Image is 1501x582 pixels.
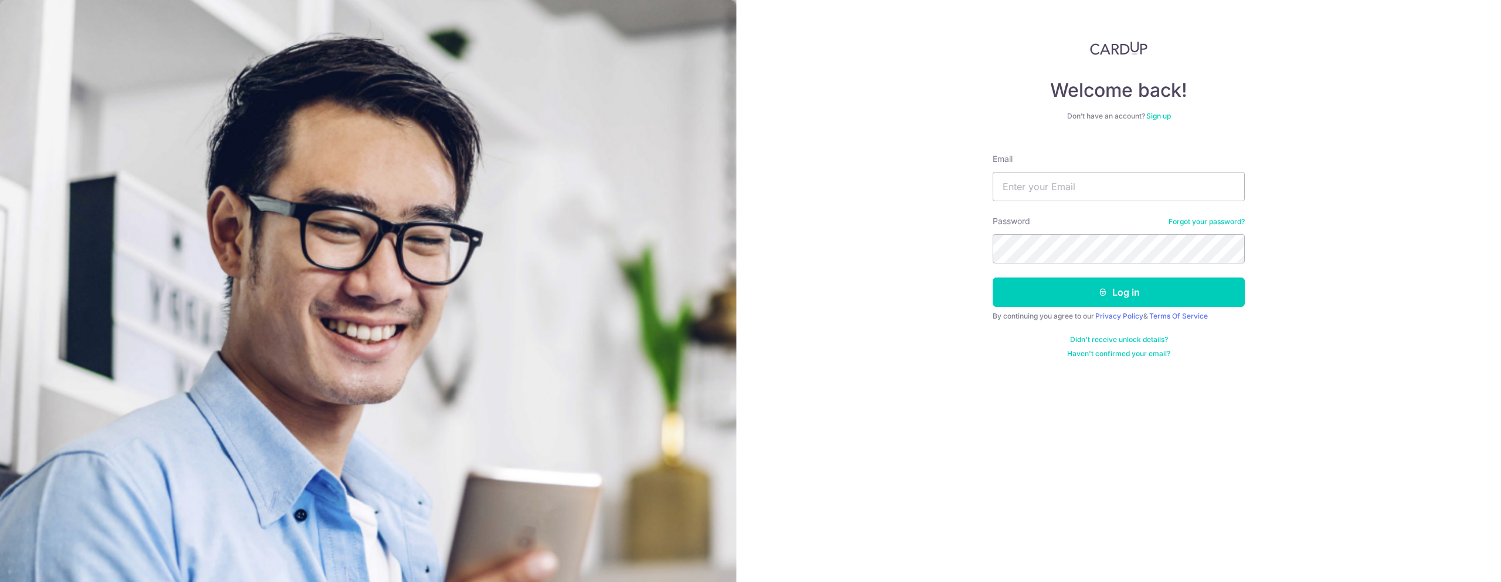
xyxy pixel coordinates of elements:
[993,79,1245,102] h4: Welcome back!
[1146,111,1171,120] a: Sign up
[1095,312,1143,320] a: Privacy Policy
[993,312,1245,321] div: By continuing you agree to our &
[993,278,1245,307] button: Log in
[1067,349,1170,358] a: Haven't confirmed your email?
[993,153,1013,165] label: Email
[1149,312,1208,320] a: Terms Of Service
[1070,335,1168,344] a: Didn't receive unlock details?
[993,111,1245,121] div: Don’t have an account?
[993,172,1245,201] input: Enter your Email
[993,215,1030,227] label: Password
[1090,41,1147,55] img: CardUp Logo
[1169,217,1245,226] a: Forgot your password?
